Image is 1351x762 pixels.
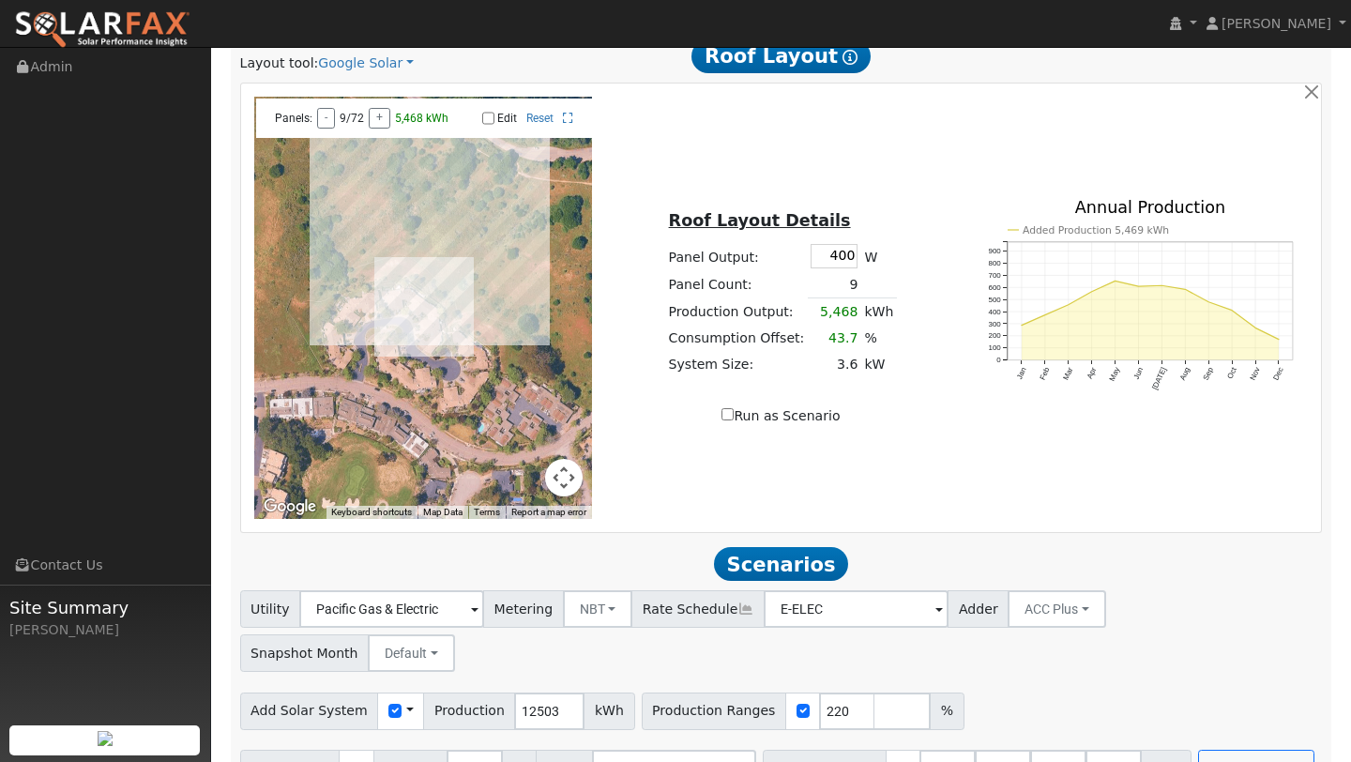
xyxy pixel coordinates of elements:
[861,325,897,351] td: %
[988,308,1001,316] text: 400
[948,590,1009,628] span: Adder
[988,271,1001,280] text: 700
[665,352,808,378] td: System Size:
[497,112,517,125] label: Edit
[1249,366,1262,382] text: Nov
[665,298,808,326] td: Production Output:
[9,595,201,620] span: Site Summary
[1254,327,1257,329] circle: onclick=""
[240,693,379,730] span: Add Solar System
[369,108,390,129] button: +
[483,590,564,628] span: Metering
[665,241,808,271] td: Panel Output:
[988,283,1001,292] text: 600
[1184,288,1187,291] circle: onclick=""
[861,298,897,326] td: kWh
[861,352,897,378] td: kW
[808,352,861,378] td: 3.6
[669,211,851,230] u: Roof Layout Details
[299,590,484,628] input: Select a Utility
[1039,366,1052,382] text: Feb
[1008,590,1106,628] button: ACC Plus
[721,408,734,420] input: Run as Scenario
[318,53,414,73] a: Google Solar
[861,241,897,271] td: W
[423,506,463,519] button: Map Data
[1062,366,1075,382] text: Mar
[526,112,554,125] a: Reset
[563,112,573,125] a: Full Screen
[545,459,583,496] button: Map camera controls
[1151,366,1169,391] text: [DATE]
[764,590,949,628] input: Select a Rate Schedule
[1090,290,1093,293] circle: onclick=""
[1207,300,1210,303] circle: onclick=""
[423,693,515,730] span: Production
[368,634,455,672] button: Default
[474,507,500,517] a: Terms (opens in new tab)
[1272,366,1285,382] text: Dec
[1043,313,1046,316] circle: onclick=""
[1231,309,1234,312] circle: onclick=""
[1161,284,1163,287] circle: onclick=""
[563,590,633,628] button: NBT
[1023,224,1169,236] text: Added Production 5,469 kWh
[842,50,858,65] i: Show Help
[259,495,321,519] img: Google
[930,693,964,730] span: %
[714,547,848,581] span: Scenarios
[1067,303,1070,306] circle: onclick=""
[988,344,1001,353] text: 100
[988,247,1001,255] text: 900
[9,620,201,640] div: [PERSON_NAME]
[665,271,808,298] td: Panel Count:
[1202,366,1215,382] text: Sep
[317,108,335,129] button: -
[808,271,861,298] td: 9
[721,406,840,426] label: Run as Scenario
[1222,16,1331,31] span: [PERSON_NAME]
[1015,366,1028,381] text: Jan
[14,10,190,50] img: SolarFax
[1137,285,1140,288] circle: onclick=""
[1114,280,1116,282] circle: onclick=""
[1075,198,1226,217] text: Annual Production
[691,39,871,73] span: Roof Layout
[1278,338,1281,341] circle: onclick=""
[331,506,412,519] button: Keyboard shortcuts
[642,693,786,730] span: Production Ranges
[259,495,321,519] a: Open this area in Google Maps (opens a new window)
[240,634,370,672] span: Snapshot Month
[511,507,586,517] a: Report a map error
[988,259,1001,267] text: 800
[808,325,861,351] td: 43.7
[1085,366,1099,380] text: Apr
[988,296,1001,304] text: 500
[1108,366,1122,383] text: May
[988,320,1001,328] text: 300
[240,55,319,70] span: Layout tool:
[240,590,301,628] span: Utility
[1226,366,1239,381] text: Oct
[808,298,861,326] td: 5,468
[988,332,1001,341] text: 200
[1020,324,1023,327] circle: onclick=""
[98,731,113,746] img: retrieve
[631,590,765,628] span: Rate Schedule
[1178,366,1192,382] text: Aug
[275,112,312,125] span: Panels:
[395,112,448,125] span: 5,468 kWh
[665,325,808,351] td: Consumption Offset:
[584,693,634,730] span: kWh
[340,112,364,125] span: 9/72
[996,356,1001,364] text: 0
[1132,366,1146,381] text: Jun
